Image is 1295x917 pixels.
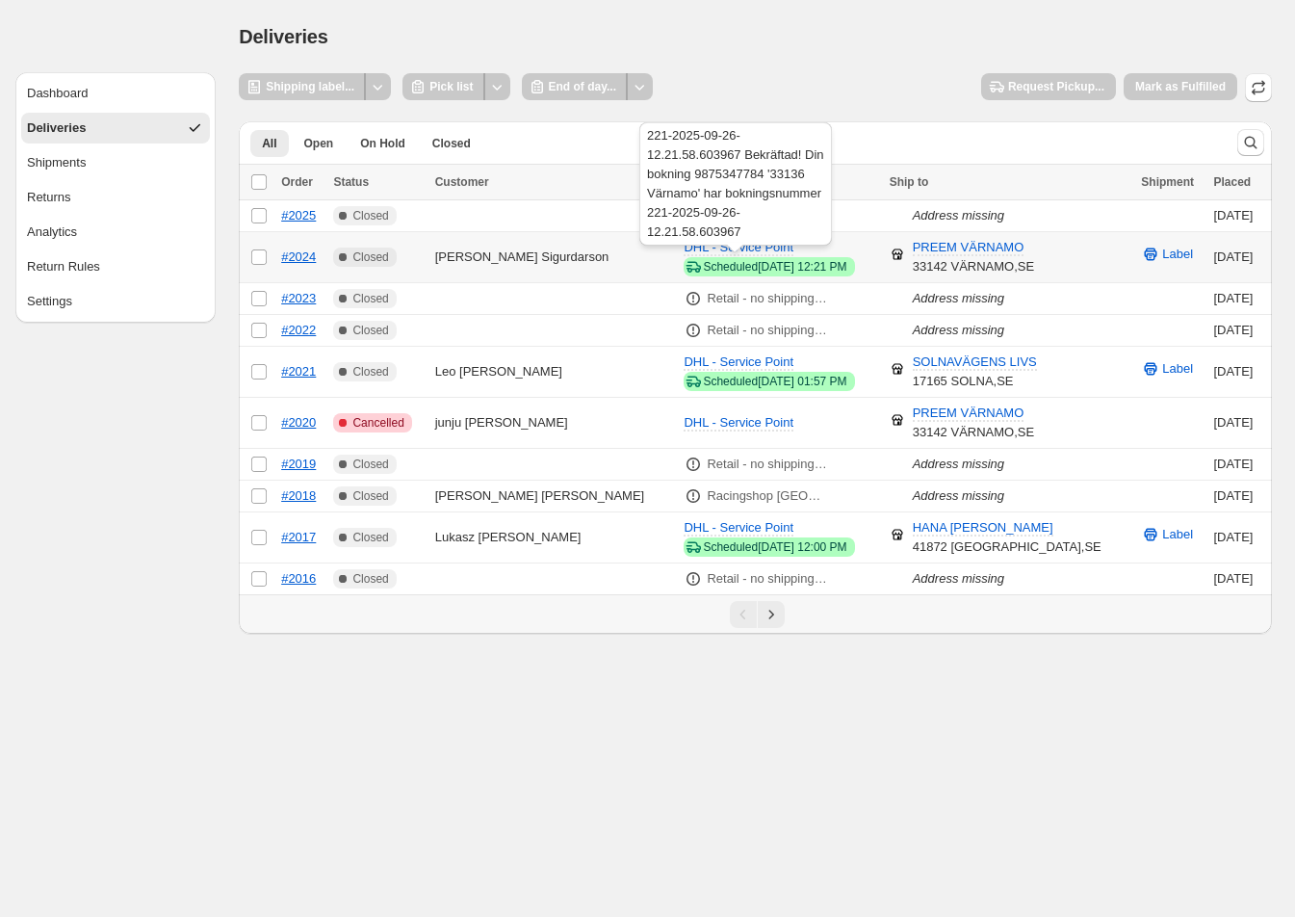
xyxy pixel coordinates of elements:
span: SOLNAVÄGENS LIVS [913,354,1037,371]
div: Scheduled [DATE] 01:57 PM [703,374,846,389]
button: Retail - no shipping required [695,315,839,346]
button: Returns [21,182,210,213]
a: #2021 [281,364,316,379]
nav: Pagination [239,594,1272,634]
i: Address missing [913,488,1004,503]
span: DHL - Service Point [684,354,793,369]
span: PREEM VÄRNAMO [913,240,1024,256]
a: #2016 [281,571,316,586]
button: Retail - no shipping required [695,563,839,594]
span: DHL - Service Point [684,520,793,535]
p: Racingshop [GEOGRAPHIC_DATA] [707,486,827,506]
button: HANA [PERSON_NAME] [901,512,1065,543]
i: Address missing [913,291,1004,305]
span: On Hold [360,136,405,151]
button: Analytics [21,217,210,248]
div: Settings [27,292,72,311]
p: Retail - no shipping required [707,569,827,589]
span: Cancelled [352,415,403,431]
p: Retail - no shipping required [707,289,827,308]
td: Leo [PERSON_NAME] [429,347,679,398]
span: Order [281,175,313,189]
div: 33142 VÄRNAMO , SE [913,238,1034,276]
button: SOLNAVÄGENS LIVS [901,347,1049,378]
span: Closed [352,291,388,306]
div: Returns [27,188,71,207]
span: Closed [352,530,388,545]
time: Wednesday, September 24, 2025 at 12:28:26 PM [1214,291,1254,305]
button: DHL - Service Point [672,347,805,378]
div: Deliveries [27,118,86,138]
span: Shipment [1141,175,1194,189]
span: Status [333,175,369,189]
div: Shipments [27,153,86,172]
span: Label [1162,359,1193,379]
a: #2023 [281,291,316,305]
div: Scheduled [DATE] 12:21 PM [703,259,846,275]
td: Lukasz [PERSON_NAME] [429,512,679,563]
button: DHL - Service Point [672,407,805,438]
span: Closed [352,571,388,587]
span: Closed [352,488,388,504]
td: [PERSON_NAME] Sigurdarson [429,232,679,283]
div: Scheduled [DATE] 12:00 PM [703,539,846,555]
button: Retail - no shipping required [695,449,839,480]
button: Dashboard [21,78,210,109]
span: Deliveries [239,26,328,47]
div: Analytics [27,223,77,242]
button: Return Rules [21,251,210,282]
span: Closed [352,249,388,265]
time: Sunday, September 21, 2025 at 4:02:13 PM [1214,457,1254,471]
div: Dashboard [27,84,89,103]
span: HANA [PERSON_NAME] [913,520,1053,537]
a: #2022 [281,323,316,337]
i: Address missing [913,208,1004,223]
span: Closed [352,323,388,338]
button: Deliveries [21,113,210,144]
a: #2018 [281,488,316,503]
time: Wednesday, September 24, 2025 at 6:25:50 PM [1214,249,1254,264]
time: Thursday, September 25, 2025 at 10:32:12 AM [1214,208,1254,223]
time: Wednesday, September 24, 2025 at 12:19:58 PM [1214,323,1254,337]
button: Label [1129,239,1204,270]
i: Address missing [913,571,1004,586]
a: #2020 [281,415,316,430]
button: PREEM VÄRNAMO [901,398,1036,429]
p: Retail - no shipping required [707,455,827,474]
span: Closed [432,136,471,151]
button: PREEM VÄRNAMO [901,232,1036,263]
button: Label [1129,519,1204,550]
i: Address missing [913,323,1004,337]
button: Shipments [21,147,210,178]
time: Saturday, September 20, 2025 at 5:45:03 PM [1214,571,1254,586]
a: #2025 [281,208,316,223]
a: #2019 [281,457,316,471]
button: Label [1129,354,1204,384]
span: Placed [1214,175,1252,189]
span: Label [1162,525,1193,544]
td: [PERSON_NAME] [PERSON_NAME] [429,481,679,512]
time: Sunday, September 21, 2025 at 12:01:37 PM [1214,488,1254,503]
span: Open [304,136,334,151]
p: Retail - no shipping required [707,321,827,340]
div: 41872 [GEOGRAPHIC_DATA] , SE [913,518,1101,557]
span: Customer [435,175,489,189]
span: Closed [352,364,388,380]
span: Label [1162,245,1193,264]
div: Return Rules [27,257,100,276]
i: Address missing [913,457,1004,471]
button: Search and filter results [1237,129,1264,156]
div: 17165 SOLNA , SE [913,353,1037,391]
span: DHL - Service Point [684,415,793,430]
button: Settings [21,286,210,317]
button: Retail - no shipping required [695,283,839,314]
span: All [262,136,276,151]
button: DHL - Service Point [672,512,805,543]
time: Sunday, September 21, 2025 at 6:08:20 AM [1214,530,1254,544]
td: junju [PERSON_NAME] [429,398,679,449]
button: Next [758,601,785,628]
span: Closed [352,208,388,223]
a: #2024 [281,249,316,264]
button: Racingshop [GEOGRAPHIC_DATA] [695,481,839,511]
span: PREEM VÄRNAMO [913,406,1024,422]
